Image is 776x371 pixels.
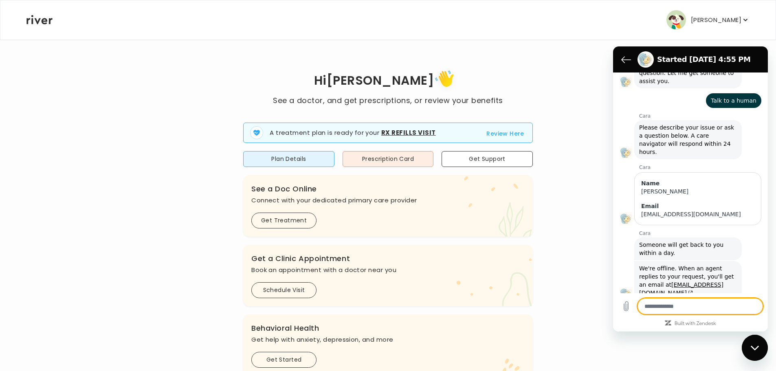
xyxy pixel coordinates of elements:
[343,151,434,167] button: Prescription Card
[666,10,750,30] button: user avatar[PERSON_NAME]
[251,213,317,228] button: Get Treatment
[251,264,525,276] p: Book an appointment with a doctor near you
[442,151,533,167] button: Get Support
[251,195,525,206] p: Connect with your dedicated primary care provider
[243,151,334,167] button: Plan Details
[270,128,436,138] p: A treatment plan is ready for your
[251,253,525,264] h3: Get a Clinic Appointment
[742,335,768,361] iframe: Button to launch messaging window, conversation in progress
[251,282,317,298] button: Schedule Visit
[251,323,525,334] h3: Behavioral Health
[613,46,768,331] iframe: Messaging window
[273,95,503,106] p: See a doctor, and get prescriptions, or review your benefits
[251,183,525,195] h3: See a Doc Online
[251,352,317,368] button: Get Started
[381,128,436,137] strong: Rx Refills Visit
[666,10,686,30] img: user avatar
[486,129,524,138] button: Review Here
[251,334,525,345] p: Get help with anxiety, depression, and more
[273,68,503,95] h1: Hi [PERSON_NAME]
[691,14,741,26] p: [PERSON_NAME]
